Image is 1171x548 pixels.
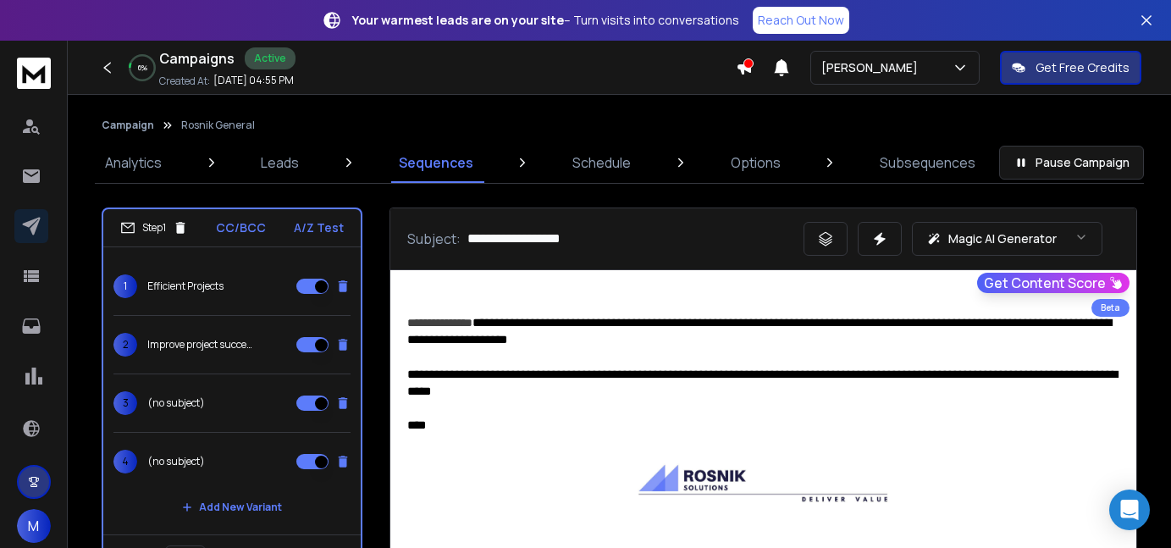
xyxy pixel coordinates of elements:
[1091,299,1130,317] div: Beta
[17,509,51,543] button: M
[17,58,51,89] img: logo
[821,59,925,76] p: [PERSON_NAME]
[294,219,344,236] p: A/Z Test
[147,455,205,468] p: (no subject)
[999,146,1144,180] button: Pause Campaign
[181,119,255,132] p: Rosnik General
[159,48,235,69] h1: Campaigns
[977,273,1130,293] button: Get Content Score
[138,63,147,73] p: 6 %
[731,152,781,173] p: Options
[1109,490,1150,530] div: Open Intercom Messenger
[758,12,844,29] p: Reach Out Now
[870,142,986,183] a: Subsequences
[113,333,137,357] span: 2
[105,152,162,173] p: Analytics
[880,152,975,173] p: Subsequences
[113,391,137,415] span: 3
[912,222,1102,256] button: Magic AI Generator
[562,142,641,183] a: Schedule
[753,7,849,34] a: Reach Out Now
[216,219,266,236] p: CC/BCC
[102,119,154,132] button: Campaign
[948,230,1057,247] p: Magic AI Generator
[721,142,791,183] a: Options
[261,152,299,173] p: Leads
[95,142,172,183] a: Analytics
[147,338,256,351] p: Improve project success
[352,12,739,29] p: – Turn visits into conversations
[213,74,294,87] p: [DATE] 04:55 PM
[251,142,309,183] a: Leads
[120,220,188,235] div: Step 1
[352,12,564,28] strong: Your warmest leads are on your site
[1036,59,1130,76] p: Get Free Credits
[147,280,224,293] p: Efficient Projects
[1000,51,1141,85] button: Get Free Credits
[113,450,137,473] span: 4
[168,490,296,524] button: Add New Variant
[113,274,137,298] span: 1
[399,152,473,173] p: Sequences
[147,396,205,410] p: (no subject)
[245,47,296,69] div: Active
[407,229,461,249] p: Subject:
[159,75,210,88] p: Created At:
[572,152,631,173] p: Schedule
[389,142,483,183] a: Sequences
